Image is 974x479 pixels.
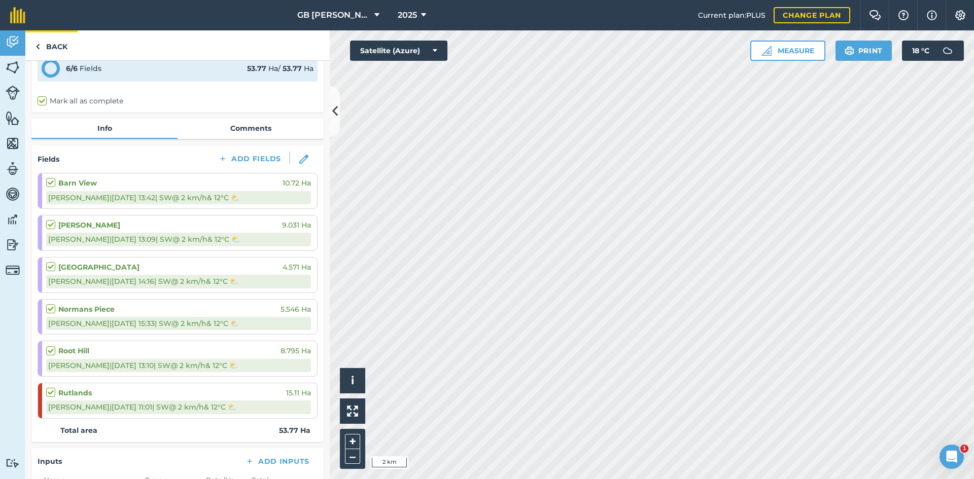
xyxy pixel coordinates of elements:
[10,7,25,23] img: fieldmargin Logo
[281,304,311,315] span: 5.546 Ha
[347,406,358,417] img: Four arrows, one pointing top left, one top right, one bottom right and the last bottom left
[902,41,964,61] button: 18 °C
[698,10,766,21] span: Current plan : PLUS
[937,41,958,61] img: svg+xml;base64,PD94bWwgdmVyc2lvbj0iMS4wIiBlbmNvZGluZz0idXRmLTgiPz4KPCEtLSBHZW5lcmF0b3I6IEFkb2JlIE...
[845,45,854,57] img: svg+xml;base64,PHN2ZyB4bWxucz0iaHR0cDovL3d3dy53My5vcmcvMjAwMC9zdmciIHdpZHRoPSIxOSIgaGVpZ2h0PSIyNC...
[247,63,314,74] div: Ha / Ha
[38,154,59,165] h4: Fields
[6,161,20,176] img: svg+xml;base64,PD94bWwgdmVyc2lvbj0iMS4wIiBlbmNvZGluZz0idXRmLTgiPz4KPCEtLSBHZW5lcmF0b3I6IEFkb2JlIE...
[58,177,97,189] strong: Barn View
[351,374,354,387] span: i
[58,219,120,231] strong: [PERSON_NAME]
[6,237,20,252] img: svg+xml;base64,PD94bWwgdmVyc2lvbj0iMS4wIiBlbmNvZGluZz0idXRmLTgiPz4KPCEtLSBHZW5lcmF0b3I6IEFkb2JlIE...
[286,387,311,398] span: 15.11 Ha
[345,449,360,464] button: –
[6,136,20,151] img: svg+xml;base64,PHN2ZyB4bWxucz0iaHR0cDovL3d3dy53My5vcmcvMjAwMC9zdmciIHdpZHRoPSI1NiIgaGVpZ2h0PSI2MC...
[954,10,966,20] img: A cog icon
[66,64,78,73] strong: 6 / 6
[247,64,266,73] strong: 53.77
[6,187,20,202] img: svg+xml;base64,PD94bWwgdmVyc2lvbj0iMS4wIiBlbmNvZGluZz0idXRmLTgiPz4KPCEtLSBHZW5lcmF0b3I6IEFkb2JlIE...
[6,263,20,277] img: svg+xml;base64,PD94bWwgdmVyc2lvbj0iMS4wIiBlbmNvZGluZz0idXRmLTgiPz4KPCEtLSBHZW5lcmF0b3I6IEFkb2JlIE...
[46,317,311,330] div: [PERSON_NAME] | [DATE] 15:33 | SW @ 2 km/h & 12 ° C ⛅️
[66,63,101,74] div: Fields
[38,96,123,106] label: Mark all as complete
[25,30,78,60] a: Back
[46,275,311,288] div: [PERSON_NAME] | [DATE] 14:16 | SW @ 2 km/h & 12 ° C ⛅️
[58,387,92,398] strong: Rutlands
[940,445,964,469] iframe: Intercom live chat
[750,41,825,61] button: Measure
[6,212,20,227] img: svg+xml;base64,PD94bWwgdmVyc2lvbj0iMS4wIiBlbmNvZGluZz0idXRmLTgiPz4KPCEtLSBHZW5lcmF0b3I6IEFkb2JlIE...
[58,345,89,356] strong: Root Hill
[46,400,311,414] div: [PERSON_NAME] | [DATE] 11:01 | SW @ 2 km/h & 12 ° C ⛅️
[237,454,318,468] button: Add Inputs
[38,456,62,467] h4: Inputs
[927,9,937,21] img: svg+xml;base64,PHN2ZyB4bWxucz0iaHR0cDovL3d3dy53My5vcmcvMjAwMC9zdmciIHdpZHRoPSIxNyIgaGVpZ2h0PSIxNy...
[774,7,850,23] a: Change plan
[282,219,311,231] span: 9.031 Ha
[281,345,311,356] span: 8.795 Ha
[6,86,20,100] img: svg+xml;base64,PD94bWwgdmVyc2lvbj0iMS4wIiBlbmNvZGluZz0idXRmLTgiPz4KPCEtLSBHZW5lcmF0b3I6IEFkb2JlIE...
[6,458,20,468] img: svg+xml;base64,PD94bWwgdmVyc2lvbj0iMS4wIiBlbmNvZGluZz0idXRmLTgiPz4KPCEtLSBHZW5lcmF0b3I6IEFkb2JlIE...
[345,434,360,449] button: +
[897,10,910,20] img: A question mark icon
[283,64,302,73] strong: 53.77
[283,262,311,273] span: 4.571 Ha
[340,368,365,393] button: i
[36,41,40,53] img: svg+xml;base64,PHN2ZyB4bWxucz0iaHR0cDovL3d3dy53My5vcmcvMjAwMC9zdmciIHdpZHRoPSI5IiBoZWlnaHQ9IjI0Ii...
[178,119,324,138] a: Comments
[58,304,115,315] strong: Normans Piece
[60,425,97,436] strong: Total area
[869,10,881,20] img: Two speech bubbles overlapping with the left bubble in the forefront
[398,9,417,21] span: 2025
[350,41,447,61] button: Satellite (Azure)
[46,191,311,204] div: [PERSON_NAME] | [DATE] 13:42 | SW @ 2 km/h & 12 ° C ⛅️
[210,152,289,166] button: Add Fields
[283,177,311,189] span: 10.72 Ha
[960,445,968,453] span: 1
[836,41,892,61] button: Print
[6,110,20,126] img: svg+xml;base64,PHN2ZyB4bWxucz0iaHR0cDovL3d3dy53My5vcmcvMjAwMC9zdmciIHdpZHRoPSI1NiIgaGVpZ2h0PSI2MC...
[6,60,20,75] img: svg+xml;base64,PHN2ZyB4bWxucz0iaHR0cDovL3d3dy53My5vcmcvMjAwMC9zdmciIHdpZHRoPSI1NiIgaGVpZ2h0PSI2MC...
[46,359,311,372] div: [PERSON_NAME] | [DATE] 13:10 | SW @ 2 km/h & 12 ° C ⛅️
[31,119,178,138] a: Info
[46,233,311,246] div: [PERSON_NAME] | [DATE] 13:09 | SW @ 2 km/h & 12 ° C ⛅️
[299,155,308,164] img: svg+xml;base64,PHN2ZyB3aWR0aD0iMTgiIGhlaWdodD0iMTgiIHZpZXdCb3g9IjAgMCAxOCAxOCIgZmlsbD0ibm9uZSIgeG...
[58,262,140,273] strong: [GEOGRAPHIC_DATA]
[6,34,20,50] img: svg+xml;base64,PD94bWwgdmVyc2lvbj0iMS4wIiBlbmNvZGluZz0idXRmLTgiPz4KPCEtLSBHZW5lcmF0b3I6IEFkb2JlIE...
[761,46,772,56] img: Ruler icon
[279,425,310,436] strong: 53.77 Ha
[297,9,370,21] span: GB [PERSON_NAME] Farms
[912,41,929,61] span: 18 ° C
